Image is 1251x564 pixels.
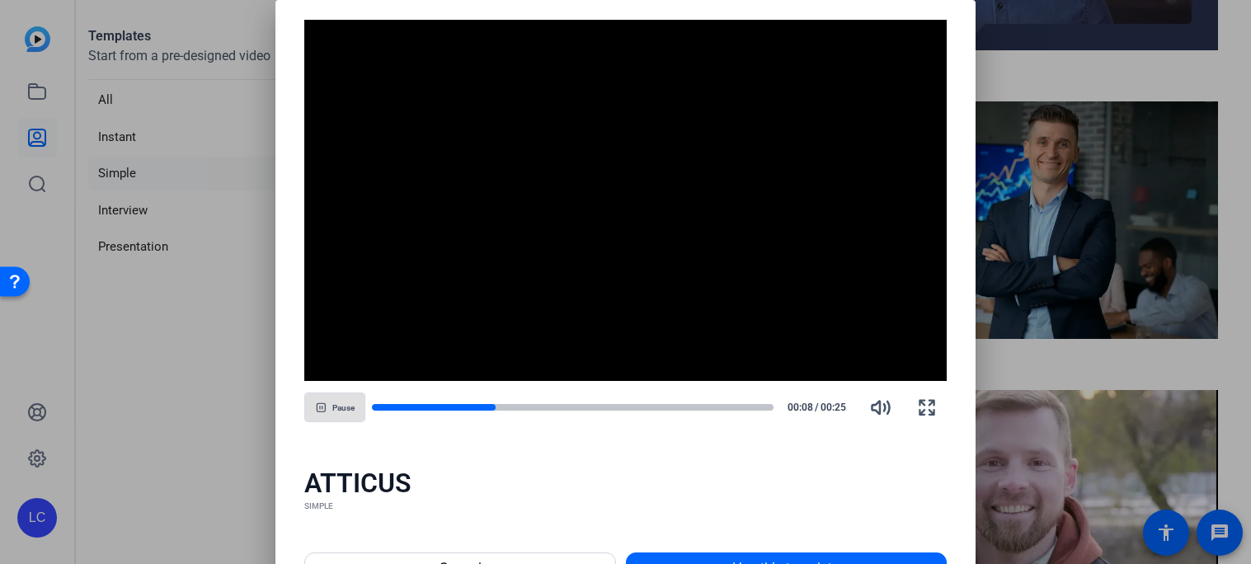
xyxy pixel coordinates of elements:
div: SIMPLE [304,500,947,513]
button: Mute [861,388,901,427]
div: Video Player [304,20,947,381]
span: 00:25 [821,400,854,415]
span: Pause [332,403,355,413]
span: 00:08 [780,400,814,415]
div: / [780,400,854,415]
button: Pause [304,392,365,422]
button: Fullscreen [907,388,947,427]
div: ATTICUS [304,467,947,500]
